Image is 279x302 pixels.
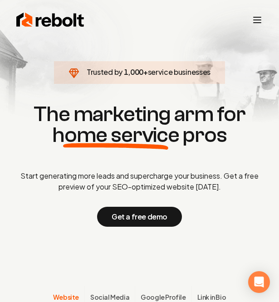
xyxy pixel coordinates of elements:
span: Social Media [90,292,129,302]
span: Link in Bio [197,292,226,302]
span: home service [52,125,179,146]
span: Trusted by [87,67,122,77]
span: service businesses [148,67,210,77]
img: Rebolt Logo [16,11,84,29]
div: Open Intercom Messenger [248,271,270,293]
span: + [143,67,148,77]
span: Google Profile [141,292,186,302]
span: 1,000 [124,67,143,78]
button: Get a free demo [97,207,182,227]
p: Start generating more leads and supercharge your business. Get a free preview of your SEO-optimiz... [7,170,272,192]
button: Toggle mobile menu [252,15,263,25]
h1: The marketing arm for pros [7,104,272,145]
span: Website [53,292,79,302]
